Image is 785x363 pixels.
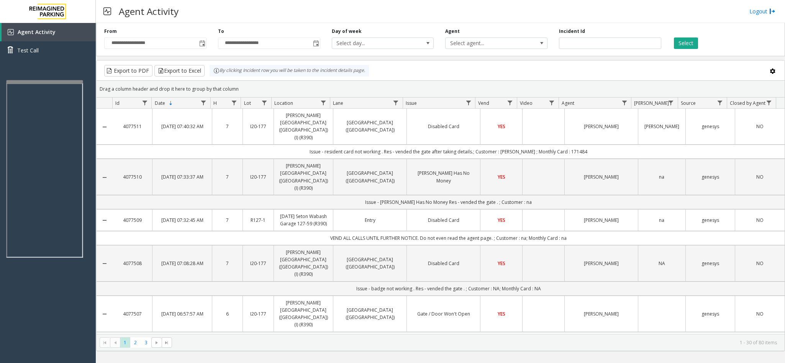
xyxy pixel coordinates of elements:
[740,123,780,130] a: NO
[445,28,460,35] label: Agent
[498,174,505,180] span: YES
[155,100,165,106] span: Date
[18,28,56,36] span: Agent Activity
[112,231,785,245] td: VEND ALL CALLS UNTIL FURTHER NOTICE. Do not even read the agent page. ; Customer : na; Monthly Ca...
[740,173,780,181] a: NO
[117,310,147,317] a: 4077507
[97,82,785,96] div: Drag a column header and drop it here to group by that column
[247,216,269,224] a: R127-1
[217,123,238,130] a: 7
[218,28,224,35] label: To
[643,173,680,181] a: na
[478,100,489,106] span: Vend
[279,112,329,141] a: [PERSON_NAME][GEOGRAPHIC_DATA] ([GEOGRAPHIC_DATA]) (I) (R390)
[164,340,170,346] span: Go to the last page
[619,98,629,108] a: Agent Filter Menu
[154,65,205,77] button: Export to Excel
[756,260,764,267] span: NO
[217,260,238,267] a: 7
[411,169,475,184] a: [PERSON_NAME] Has No Money
[446,38,527,49] span: Select agent...
[634,100,669,106] span: [PERSON_NAME]
[559,28,585,35] label: Incident Id
[485,310,518,317] a: YES
[690,173,731,181] a: genesys
[485,173,518,181] a: YES
[217,216,238,224] a: 7
[562,100,574,106] span: Agent
[756,311,764,317] span: NO
[112,145,785,159] td: Issue - resident card not working . Res - vended the gate after taking details.; Customer : [PERS...
[104,28,117,35] label: From
[162,337,172,348] span: Go to the last page
[151,337,162,348] span: Go to the next page
[569,173,633,181] a: [PERSON_NAME]
[505,98,515,108] a: Vend Filter Menu
[244,100,251,106] span: Lot
[569,260,633,267] a: [PERSON_NAME]
[681,100,696,106] span: Source
[279,213,329,227] a: [DATE] Seton Wabash Garage 127-59 (R390)
[391,98,401,108] a: Lane Filter Menu
[154,340,160,346] span: Go to the next page
[213,100,217,106] span: H
[569,310,633,317] a: [PERSON_NAME]
[279,162,329,192] a: [PERSON_NAME][GEOGRAPHIC_DATA] ([GEOGRAPHIC_DATA]) (I) (R390)
[411,216,475,224] a: Disabled Card
[333,100,343,106] span: Lane
[259,98,270,108] a: Lot Filter Menu
[666,98,676,108] a: Parker Filter Menu
[279,249,329,278] a: [PERSON_NAME][GEOGRAPHIC_DATA] ([GEOGRAPHIC_DATA]) (I) (R390)
[210,65,369,77] div: By clicking Incident row you will be taken to the incident details page.
[406,100,417,106] span: Issue
[411,310,475,317] a: Gate / Door Won't Open
[740,260,780,267] a: NO
[690,260,731,267] a: genesys
[139,98,150,108] a: Id Filter Menu
[485,216,518,224] a: YES
[764,98,774,108] a: Closed by Agent Filter Menu
[157,310,207,317] a: [DATE] 06:57:57 AM
[177,339,777,346] kendo-pager-info: 1 - 30 of 80 items
[769,7,775,15] img: logout
[247,173,269,181] a: I20-177
[547,98,557,108] a: Video Filter Menu
[338,119,402,133] a: [GEOGRAPHIC_DATA] ([GEOGRAPHIC_DATA])
[213,68,220,74] img: infoIcon.svg
[674,37,698,49] button: Select
[690,310,731,317] a: genesys
[643,260,680,267] a: NA
[198,38,206,49] span: Toggle popup
[749,7,775,15] a: Logout
[247,310,269,317] a: I20-177
[643,123,680,130] a: [PERSON_NAME]
[740,216,780,224] a: NO
[569,123,633,130] a: [PERSON_NAME]
[115,100,120,106] span: Id
[338,306,402,321] a: [GEOGRAPHIC_DATA] ([GEOGRAPHIC_DATA])
[112,195,785,209] td: Issue - [PERSON_NAME] Has No Money Res - vended the gate . ; Customer : na
[117,173,147,181] a: 4077510
[338,256,402,270] a: [GEOGRAPHIC_DATA] ([GEOGRAPHIC_DATA])
[569,216,633,224] a: [PERSON_NAME]
[498,123,505,130] span: YES
[463,98,474,108] a: Issue Filter Menu
[117,123,147,130] a: 4077511
[643,216,680,224] a: na
[97,174,112,181] a: Collapse Details
[130,337,141,348] span: Page 2
[279,299,329,329] a: [PERSON_NAME][GEOGRAPHIC_DATA] ([GEOGRAPHIC_DATA]) (I) (R390)
[338,216,402,224] a: Entry
[498,311,505,317] span: YES
[97,217,112,223] a: Collapse Details
[756,217,764,223] span: NO
[141,337,151,348] span: Page 3
[274,100,293,106] span: Location
[247,260,269,267] a: I20-177
[157,216,207,224] a: [DATE] 07:32:45 AM
[198,98,209,108] a: Date Filter Menu
[498,260,505,267] span: YES
[318,98,328,108] a: Location Filter Menu
[730,100,765,106] span: Closed by Agent
[715,98,725,108] a: Source Filter Menu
